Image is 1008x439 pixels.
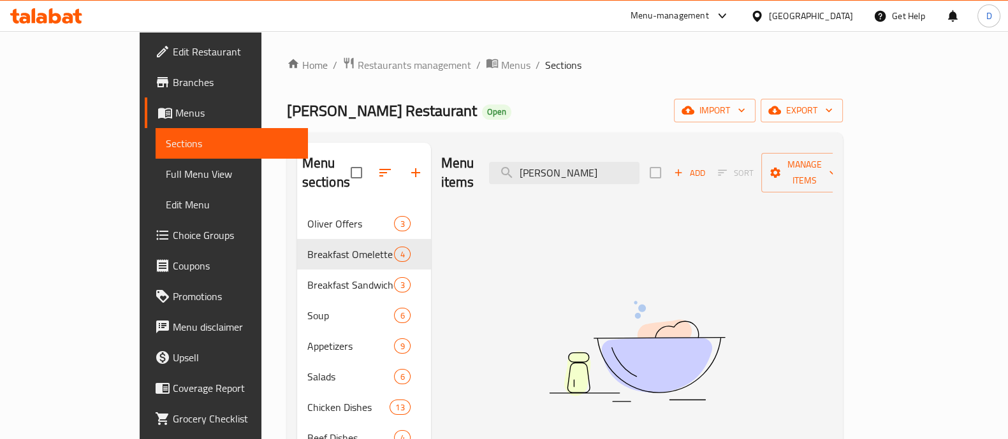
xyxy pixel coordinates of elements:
span: Breakfast Omelette Roll [307,247,395,262]
a: Coupons [145,250,308,281]
li: / [476,57,481,73]
img: dish.svg [478,267,796,436]
span: Appetizers [307,338,395,354]
span: 6 [395,310,409,322]
span: Grocery Checklist [173,411,298,426]
span: Sort sections [370,157,400,188]
span: D [986,9,991,23]
span: Menu disclaimer [173,319,298,335]
div: items [394,338,410,354]
div: Breakfast Omelette Roll4 [297,239,431,270]
div: items [394,308,410,323]
a: Menus [486,57,530,73]
a: Promotions [145,281,308,312]
a: Edit Menu [156,189,308,220]
button: import [674,99,756,122]
div: items [390,399,410,415]
a: Upsell [145,342,308,373]
a: Menus [145,97,308,128]
a: Edit Restaurant [145,36,308,67]
a: Full Menu View [156,159,308,189]
span: Manage items [771,157,836,189]
span: Salads [307,369,395,384]
span: 9 [395,340,409,352]
span: Oliver Offers [307,216,395,231]
div: Menu-management [631,8,709,24]
span: Edit Restaurant [173,44,298,59]
span: Select all sections [343,159,370,186]
span: Breakfast Sandwiches [307,277,395,292]
span: Upsell [173,350,298,365]
span: Sort items [710,163,761,183]
h2: Menu sections [302,154,351,192]
span: Choice Groups [173,227,298,243]
h2: Menu items [441,154,474,192]
span: 13 [390,401,409,414]
span: import [684,103,745,119]
span: Soup [307,308,395,323]
span: 3 [395,218,409,230]
span: 4 [395,248,409,261]
span: Coupons [173,258,298,273]
span: Menus [501,57,530,73]
a: Grocery Checklist [145,403,308,434]
span: Chicken Dishes [307,399,390,415]
span: Restaurants management [358,57,471,73]
span: export [771,103,833,119]
div: Chicken Dishes13 [297,392,431,422]
li: / [536,57,540,73]
a: Menu disclaimer [145,312,308,342]
li: / [333,57,337,73]
div: items [394,247,410,262]
a: Coverage Report [145,373,308,403]
span: Sections [166,136,298,151]
span: Add [672,166,706,180]
span: [PERSON_NAME] Restaurant [287,96,477,125]
div: Open [482,104,511,120]
span: 6 [395,371,409,383]
div: items [394,369,410,384]
a: Choice Groups [145,220,308,250]
input: search [489,162,639,184]
span: Edit Menu [166,197,298,212]
span: Promotions [173,289,298,304]
button: Add [669,163,710,183]
button: Manage items [761,153,847,192]
div: Oliver Offers3 [297,208,431,239]
span: 3 [395,279,409,291]
div: items [394,216,410,231]
div: Soup6 [297,300,431,331]
a: Restaurants management [342,57,471,73]
span: Coverage Report [173,380,298,396]
div: Salads6 [297,361,431,392]
span: Open [482,106,511,117]
div: [GEOGRAPHIC_DATA] [769,9,853,23]
button: export [761,99,843,122]
div: items [394,277,410,292]
span: Menus [175,105,298,120]
span: Sections [545,57,581,73]
a: Branches [145,67,308,97]
div: Breakfast Sandwiches3 [297,270,431,300]
a: Sections [156,128,308,159]
span: Add item [669,163,710,183]
nav: breadcrumb [287,57,843,73]
span: Full Menu View [166,166,298,182]
div: Appetizers9 [297,331,431,361]
span: Branches [173,75,298,90]
button: Add section [400,157,431,188]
